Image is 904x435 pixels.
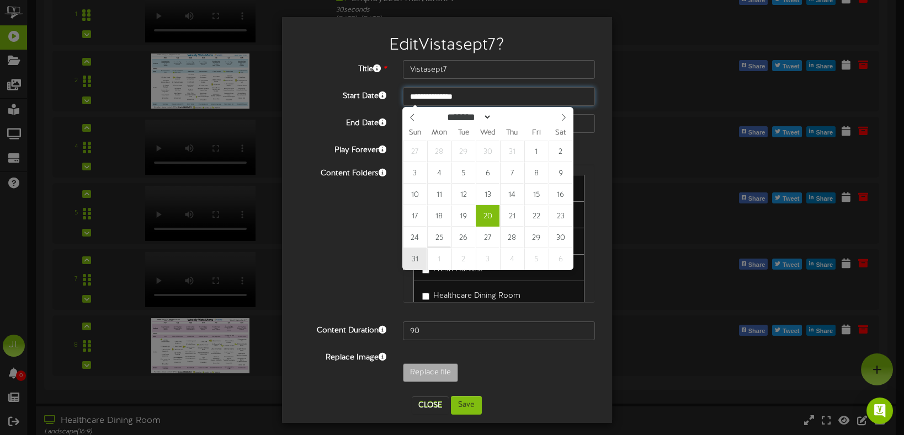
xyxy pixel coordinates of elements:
[403,130,427,137] span: Sun
[433,292,520,300] span: Healthcare Dining Room
[549,184,572,205] span: August 16, 2025
[524,205,548,227] span: August 22, 2025
[427,141,451,162] span: July 28, 2025
[451,205,475,227] span: August 19, 2025
[500,227,524,248] span: August 28, 2025
[290,321,395,336] label: Content Duration
[476,130,500,137] span: Wed
[492,111,531,123] input: Year
[451,130,476,137] span: Tue
[299,36,595,55] h2: Edit Vistasept7 ?
[451,141,475,162] span: July 29, 2025
[427,205,451,227] span: August 18, 2025
[524,141,548,162] span: August 1, 2025
[422,293,429,300] input: Healthcare Dining Room
[427,162,451,184] span: August 4, 2025
[476,248,499,270] span: September 3, 2025
[476,184,499,205] span: August 13, 2025
[500,184,524,205] span: August 14, 2025
[290,164,395,179] label: Content Folders
[549,162,572,184] span: August 9, 2025
[500,205,524,227] span: August 21, 2025
[549,248,572,270] span: September 6, 2025
[476,205,499,227] span: August 20, 2025
[403,141,427,162] span: July 27, 2025
[403,248,427,270] span: August 31, 2025
[427,227,451,248] span: August 25, 2025
[427,248,451,270] span: September 1, 2025
[290,114,395,129] label: End Date
[524,184,548,205] span: August 15, 2025
[290,87,395,102] label: Start Date
[451,162,475,184] span: August 5, 2025
[451,248,475,270] span: September 2, 2025
[403,321,595,340] input: 15
[412,396,449,414] button: Close
[524,130,549,137] span: Fri
[476,141,499,162] span: July 30, 2025
[549,130,573,137] span: Sat
[403,162,427,184] span: August 3, 2025
[524,248,548,270] span: September 5, 2025
[427,130,451,137] span: Mon
[549,227,572,248] span: August 30, 2025
[403,184,427,205] span: August 10, 2025
[290,60,395,75] label: Title
[290,141,395,156] label: Play Forever
[451,227,475,248] span: August 26, 2025
[549,205,572,227] span: August 23, 2025
[866,398,893,424] div: Open Intercom Messenger
[549,141,572,162] span: August 2, 2025
[524,162,548,184] span: August 8, 2025
[500,248,524,270] span: September 4, 2025
[422,266,429,273] input: Fresh Harvest
[524,227,548,248] span: August 29, 2025
[500,162,524,184] span: August 7, 2025
[427,184,451,205] span: August 11, 2025
[403,227,427,248] span: August 24, 2025
[403,60,595,79] input: Title
[290,348,395,363] label: Replace Image
[476,227,499,248] span: August 27, 2025
[451,396,482,415] button: Save
[500,130,524,137] span: Thu
[451,184,475,205] span: August 12, 2025
[500,141,524,162] span: July 31, 2025
[403,205,427,227] span: August 17, 2025
[476,162,499,184] span: August 6, 2025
